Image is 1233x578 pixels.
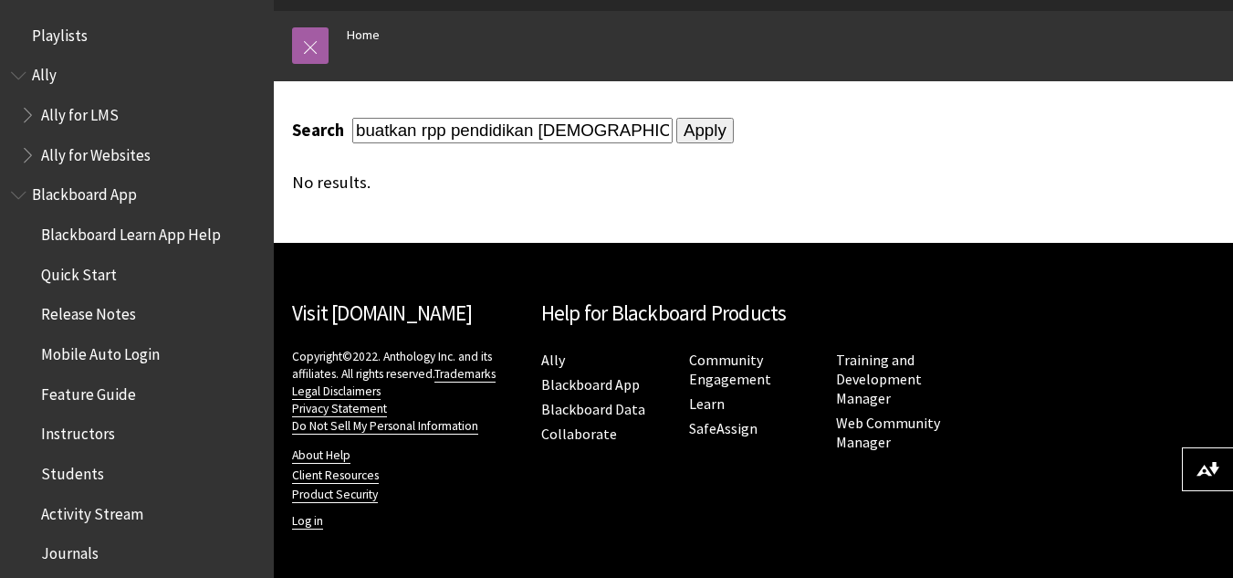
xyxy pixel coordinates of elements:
[292,401,387,417] a: Privacy Statement
[292,447,350,464] a: About Help
[292,120,349,141] label: Search
[292,418,478,435] a: Do Not Sell My Personal Information
[541,375,640,394] a: Blackboard App
[689,351,771,389] a: Community Engagement
[836,351,922,408] a: Training and Development Manager
[41,379,136,404] span: Feature Guide
[41,140,151,164] span: Ally for Websites
[541,425,617,444] a: Collaborate
[41,499,143,523] span: Activity Stream
[541,298,967,330] h2: Help for Blackboard Products
[347,24,380,47] a: Home
[32,20,88,45] span: Playlists
[541,351,565,370] a: Ally
[41,100,119,124] span: Ally for LMS
[41,300,136,324] span: Release Notes
[41,339,160,363] span: Mobile Auto Login
[292,487,378,503] a: Product Security
[292,468,379,484] a: Client Resources
[292,513,323,530] a: Log in
[32,60,57,85] span: Ally
[292,173,945,193] div: No results.
[434,366,496,383] a: Trademarks
[32,180,137,205] span: Blackboard App
[292,300,472,326] a: Visit [DOMAIN_NAME]
[11,20,263,51] nav: Book outline for Playlists
[41,458,104,483] span: Students
[11,60,263,171] nav: Book outline for Anthology Ally Help
[541,400,645,419] a: Blackboard Data
[292,348,523,435] p: Copyright©2022. Anthology Inc. and its affiliates. All rights reserved.
[41,259,117,284] span: Quick Start
[41,419,115,444] span: Instructors
[41,539,99,563] span: Journals
[292,384,381,400] a: Legal Disclaimers
[41,219,221,244] span: Blackboard Learn App Help
[676,118,734,143] input: Apply
[689,394,725,414] a: Learn
[689,419,758,438] a: SafeAssign
[836,414,940,452] a: Web Community Manager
